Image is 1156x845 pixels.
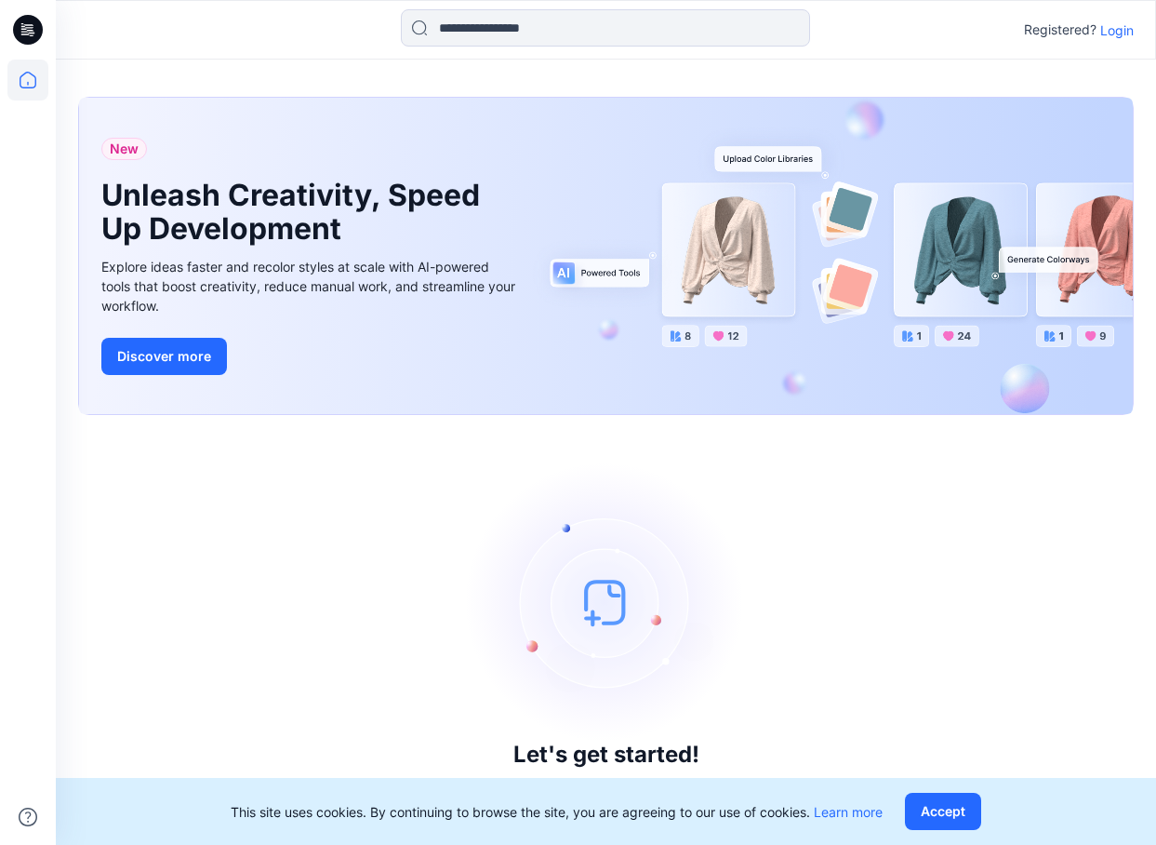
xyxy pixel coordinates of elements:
[101,338,520,375] a: Discover more
[231,802,883,822] p: This site uses cookies. By continuing to browse the site, you are agreeing to our use of cookies.
[101,338,227,375] button: Discover more
[1024,19,1096,41] p: Registered?
[905,793,981,830] button: Accept
[1100,20,1134,40] p: Login
[101,179,492,246] h1: Unleash Creativity, Speed Up Development
[467,463,746,742] img: empty-state-image.svg
[513,742,699,768] h3: Let's get started!
[110,138,139,160] span: New
[101,257,520,315] div: Explore ideas faster and recolor styles at scale with AI-powered tools that boost creativity, red...
[454,775,759,798] p: Click New to add a style or create a folder.
[814,804,883,820] a: Learn more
